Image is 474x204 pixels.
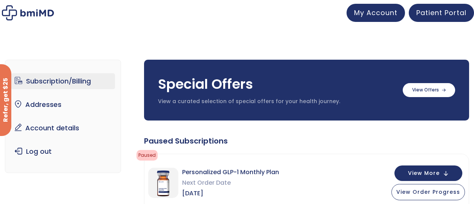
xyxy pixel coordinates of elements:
[2,5,54,20] img: My account
[137,150,158,161] span: Paused
[5,60,121,173] nav: Account pages
[11,73,115,89] a: Subscription/Billing
[354,8,397,17] span: My Account
[158,98,395,105] p: View a curated selection of special offers for your health journey.
[144,136,469,146] div: Paused Subscriptions
[409,4,474,22] a: Patient Portal
[182,167,279,178] span: Personalized GLP-1 Monthly Plan
[11,97,115,113] a: Addresses
[396,188,460,196] span: View Order Progress
[182,178,279,188] span: Next Order Date
[347,4,405,22] a: My Account
[158,75,395,94] h3: Special Offers
[391,184,465,200] button: View Order Progress
[182,188,279,199] span: [DATE]
[11,120,115,136] a: Account details
[408,171,440,176] span: View More
[416,8,466,17] span: Patient Portal
[394,165,462,181] button: View More
[11,144,115,159] a: Log out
